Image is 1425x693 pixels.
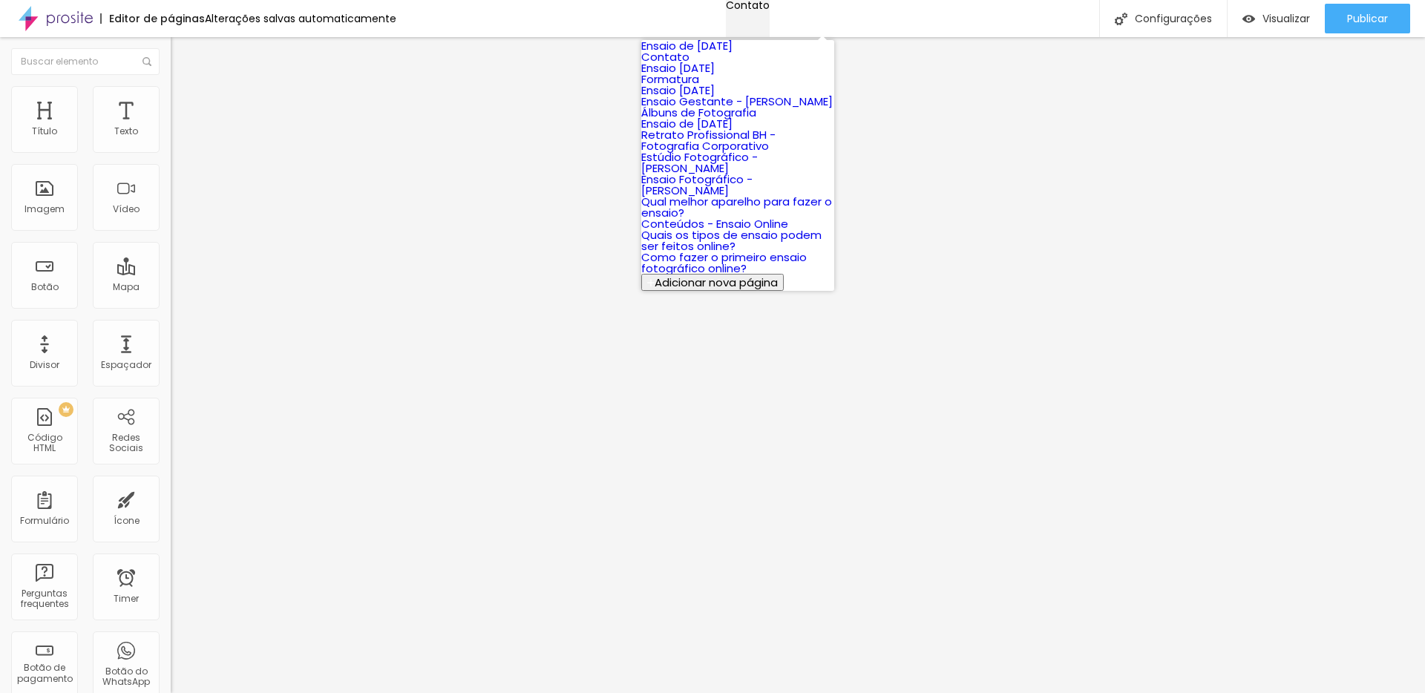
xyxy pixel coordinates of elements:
[30,360,59,370] div: Divisor
[1347,13,1388,24] span: Publicar
[641,216,788,231] a: Conteúdos - Ensaio Online
[641,82,715,98] a: Ensaio [DATE]
[1262,13,1310,24] span: Visualizar
[641,127,776,154] a: Retrato Profissional BH - Fotografia Corporativo
[641,116,733,131] a: Ensaio de [DATE]
[101,360,151,370] div: Espaçador
[24,204,65,214] div: Imagem
[20,516,69,526] div: Formulário
[641,71,699,87] a: Formatura
[641,60,715,76] a: Ensaio [DATE]
[641,194,832,220] a: Qual melhor aparelho para fazer o ensaio?
[100,13,205,24] div: Editor de páginas
[11,48,160,75] input: Buscar elemento
[114,126,138,137] div: Texto
[96,666,155,688] div: Botão do WhatsApp
[641,93,833,109] a: Ensaio Gestante - [PERSON_NAME]
[96,433,155,454] div: Redes Sociais
[31,282,59,292] div: Botão
[641,249,807,276] a: Como fazer o primeiro ensaio fotográfico online?
[641,105,756,120] a: Álbuns de Fotografia
[641,171,753,198] a: Ensaio Fotográfico - [PERSON_NAME]
[114,516,140,526] div: Ícone
[655,275,778,290] span: Adicionar nova página
[1242,13,1255,25] img: view-1.svg
[205,13,396,24] div: Alterações salvas automaticamente
[641,227,822,254] a: Quais os tipos de ensaio podem ser feitos online?
[1228,4,1325,33] button: Visualizar
[113,204,140,214] div: Vídeo
[15,663,73,684] div: Botão de pagamento
[641,274,784,291] button: Adicionar nova página
[113,282,140,292] div: Mapa
[15,588,73,610] div: Perguntas frequentes
[1115,13,1127,25] img: Icone
[641,149,758,176] a: Estúdio Fotográfico - [PERSON_NAME]
[15,433,73,454] div: Código HTML
[114,594,139,604] div: Timer
[1325,4,1410,33] button: Publicar
[641,49,689,65] a: Contato
[32,126,57,137] div: Título
[142,57,151,66] img: Icone
[641,38,733,53] a: Ensaio de [DATE]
